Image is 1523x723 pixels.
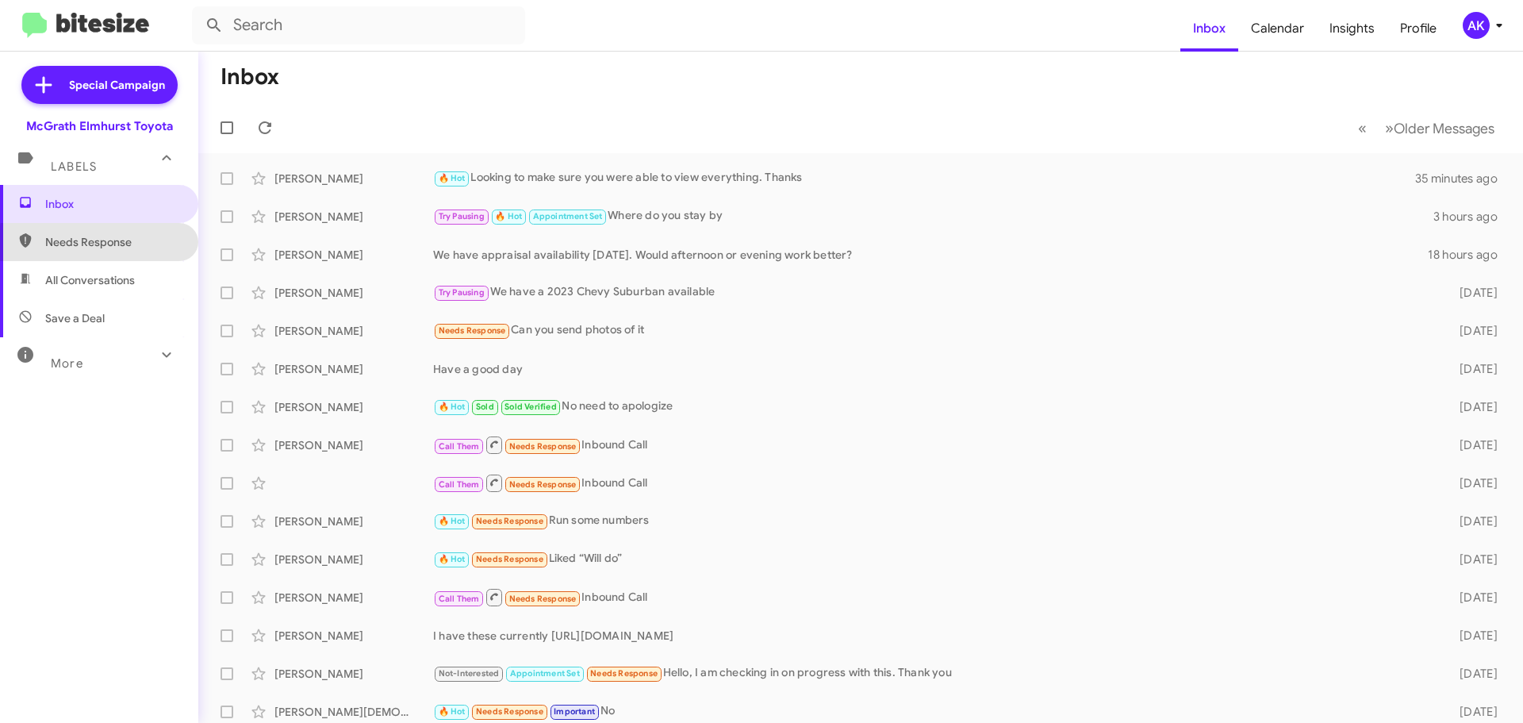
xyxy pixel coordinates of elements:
[274,361,433,377] div: [PERSON_NAME]
[433,283,1434,302] div: We have a 2023 Chevy Suburban available
[192,6,525,44] input: Search
[1387,6,1449,52] a: Profile
[433,435,1434,455] div: Inbound Call
[1394,120,1494,137] span: Older Messages
[1449,12,1506,39] button: AK
[274,285,433,301] div: [PERSON_NAME]
[45,310,105,326] span: Save a Deal
[509,594,577,604] span: Needs Response
[433,247,1428,263] div: We have appraisal availability [DATE]. Would afternoon or evening work better?
[1358,118,1367,138] span: «
[221,64,279,90] h1: Inbox
[1434,323,1510,339] div: [DATE]
[433,550,1434,568] div: Liked “Will do”
[274,399,433,415] div: [PERSON_NAME]
[1434,513,1510,529] div: [DATE]
[433,321,1434,340] div: Can you send photos of it
[433,628,1434,644] div: I have these currently [URL][DOMAIN_NAME]
[439,594,480,604] span: Call Them
[1463,12,1490,39] div: AK
[1415,171,1510,187] div: 35 minutes ago
[1434,437,1510,453] div: [DATE]
[274,171,433,187] div: [PERSON_NAME]
[504,402,557,412] span: Sold Verified
[509,441,577,452] span: Needs Response
[1385,118,1394,138] span: »
[274,247,433,263] div: [PERSON_NAME]
[274,704,433,720] div: [PERSON_NAME][DEMOGRAPHIC_DATA]
[1433,209,1510,225] div: 3 hours ago
[274,590,433,606] div: [PERSON_NAME]
[45,196,180,212] span: Inbox
[495,211,522,221] span: 🔥 Hot
[433,587,1434,607] div: Inbound Call
[274,437,433,453] div: [PERSON_NAME]
[45,272,135,288] span: All Conversations
[51,160,97,174] span: Labels
[433,361,1434,377] div: Have a good day
[1434,590,1510,606] div: [DATE]
[590,668,658,679] span: Needs Response
[51,356,83,371] span: More
[476,402,494,412] span: Sold
[439,287,485,298] span: Try Pausing
[433,702,1434,721] div: No
[26,118,173,134] div: McGrath Elmhurst Toyota
[274,552,433,567] div: [PERSON_NAME]
[439,516,466,526] span: 🔥 Hot
[439,325,506,336] span: Needs Response
[1428,247,1510,263] div: 18 hours ago
[274,323,433,339] div: [PERSON_NAME]
[433,473,1434,493] div: Inbound Call
[1348,112,1376,144] button: Previous
[533,211,603,221] span: Appointment Set
[274,666,433,682] div: [PERSON_NAME]
[476,554,543,564] span: Needs Response
[439,706,466,717] span: 🔥 Hot
[476,516,543,526] span: Needs Response
[439,441,480,452] span: Call Them
[439,479,480,490] span: Call Them
[274,628,433,644] div: [PERSON_NAME]
[1434,361,1510,377] div: [DATE]
[433,169,1415,187] div: Looking to make sure you were able to view everything. Thanks
[1375,112,1504,144] button: Next
[1238,6,1317,52] a: Calendar
[433,664,1434,683] div: Hello, I am checking in on progress with this. Thank you
[45,234,180,250] span: Needs Response
[1434,399,1510,415] div: [DATE]
[554,706,595,717] span: Important
[1180,6,1238,52] a: Inbox
[1434,666,1510,682] div: [DATE]
[1349,112,1504,144] nav: Page navigation example
[439,402,466,412] span: 🔥 Hot
[439,211,485,221] span: Try Pausing
[1317,6,1387,52] a: Insights
[1434,704,1510,720] div: [DATE]
[1434,552,1510,567] div: [DATE]
[439,668,500,679] span: Not-Interested
[510,668,580,679] span: Appointment Set
[1434,628,1510,644] div: [DATE]
[274,513,433,529] div: [PERSON_NAME]
[433,398,1434,416] div: No need to apologize
[1434,285,1510,301] div: [DATE]
[433,207,1433,225] div: Where do you stay by
[69,77,165,93] span: Special Campaign
[433,512,1434,530] div: Run some numbers
[476,706,543,717] span: Needs Response
[509,479,577,490] span: Needs Response
[439,173,466,183] span: 🔥 Hot
[274,209,433,225] div: [PERSON_NAME]
[21,66,178,104] a: Special Campaign
[1434,475,1510,491] div: [DATE]
[439,554,466,564] span: 🔥 Hot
